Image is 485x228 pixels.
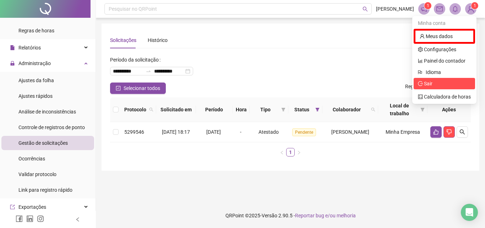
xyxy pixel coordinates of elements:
[461,204,478,221] div: Open Intercom Messenger
[16,215,23,222] span: facebook
[18,204,46,210] span: Exportações
[446,129,452,135] span: dislike
[281,107,285,112] span: filter
[452,6,458,12] span: bell
[292,128,316,136] span: Pendente
[116,86,121,91] span: check-square
[418,58,465,64] a: bar-chart Painel do contador
[314,104,321,115] span: filter
[18,60,51,66] span: Administração
[124,84,160,92] span: Selecionar todos
[474,3,476,8] span: 1
[405,84,456,89] span: Registros Selecionados
[18,171,56,177] span: Validar protocolo
[110,36,136,44] div: Solicitações
[18,78,54,83] span: Ajustes da folha
[148,36,168,44] div: Histórico
[331,129,369,135] span: [PERSON_NAME]
[424,2,431,9] sup: 1
[291,106,312,113] span: Status
[436,6,443,12] span: mail
[124,129,144,135] span: 5299546
[278,148,286,157] button: left
[433,129,439,135] span: like
[258,129,279,135] span: Atestado
[427,3,429,8] span: 1
[405,83,471,94] span: : 0 / 183
[75,217,80,222] span: left
[18,156,45,161] span: Ocorrências
[26,215,33,222] span: linkedin
[471,2,478,9] sup: Atualize o seu contato no menu Meus Dados
[414,17,475,29] div: Minha conta
[418,68,423,76] span: flag
[10,61,15,66] span: lock
[146,68,151,74] span: swap-right
[418,94,471,100] a: calculator Calculadora de horas
[370,104,377,115] span: search
[295,213,356,218] span: Reportar bug e/ou melhoria
[424,81,432,86] span: Sair
[149,107,153,112] span: search
[262,213,277,218] span: Versão
[37,215,44,222] span: instagram
[18,93,53,99] span: Ajustes rápidos
[421,6,427,12] span: notification
[286,148,295,157] li: 1
[287,148,294,156] a: 1
[418,81,423,86] span: logout
[196,97,233,122] th: Período
[378,122,427,142] td: Minha Empresa
[18,140,68,146] span: Gestão de solicitações
[162,129,190,135] span: [DATE] 18:17
[371,107,375,112] span: search
[420,107,425,112] span: filter
[18,187,72,193] span: Link para registro rápido
[110,83,166,94] button: Selecionar todos
[18,109,76,115] span: Análise de inconsistências
[18,124,85,130] span: Controle de registros de ponto
[295,148,303,157] button: right
[315,107,320,112] span: filter
[459,129,465,135] span: search
[124,106,146,113] span: Protocolo
[280,104,287,115] span: filter
[156,97,196,122] th: Solicitado em
[420,33,453,39] a: user Meus dados
[10,45,15,50] span: file
[252,106,278,113] span: Tipo
[325,106,368,113] span: Colaborador
[363,6,368,12] span: search
[96,203,485,228] footer: QRPoint © 2025 - 2.90.5 -
[278,148,286,157] li: Página anterior
[297,150,301,155] span: right
[465,4,476,14] img: 86486
[376,5,414,13] span: [PERSON_NAME]
[18,28,54,33] span: Regras de horas
[419,100,426,119] span: filter
[240,129,241,135] span: -
[110,54,163,65] label: Período da solicitação
[280,150,284,155] span: left
[148,104,155,115] span: search
[10,205,15,210] span: export
[418,47,456,52] a: setting Configurações
[381,102,418,117] span: Local de trabalho
[430,106,468,113] div: Ações
[295,148,303,157] li: Próxima página
[426,68,467,76] span: Idioma
[206,129,221,135] span: [DATE]
[18,45,41,51] span: Relatórios
[233,97,250,122] th: Hora
[146,68,151,74] span: to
